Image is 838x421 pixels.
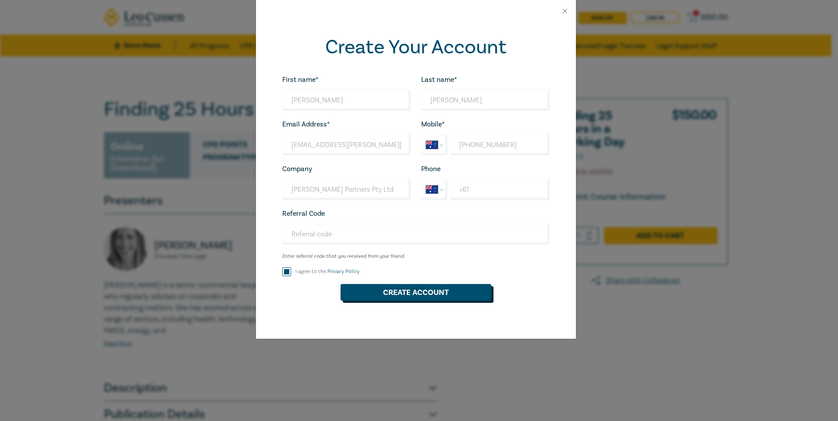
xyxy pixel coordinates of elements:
input: Enter phone number [450,179,549,200]
input: Enter Mobile number [450,134,549,155]
label: I agree to the [295,268,359,275]
button: Close [561,7,569,15]
input: Referral code [282,224,550,245]
h2: Create Your Account [282,36,550,59]
a: Privacy Policy [327,268,359,275]
label: Last name* [421,76,457,84]
small: Enter referral code that you received from your friend. [282,253,550,260]
label: Mobile* [421,120,445,128]
input: Last name* [421,90,550,111]
label: Referral Code [282,210,325,218]
label: Phone [421,165,440,173]
button: Create Account [341,284,491,301]
input: Company [282,179,411,200]
label: Company [282,165,312,173]
label: Email Address* [282,120,330,128]
label: First name* [282,76,319,84]
input: First name* [282,90,411,111]
input: Your email [282,134,411,155]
